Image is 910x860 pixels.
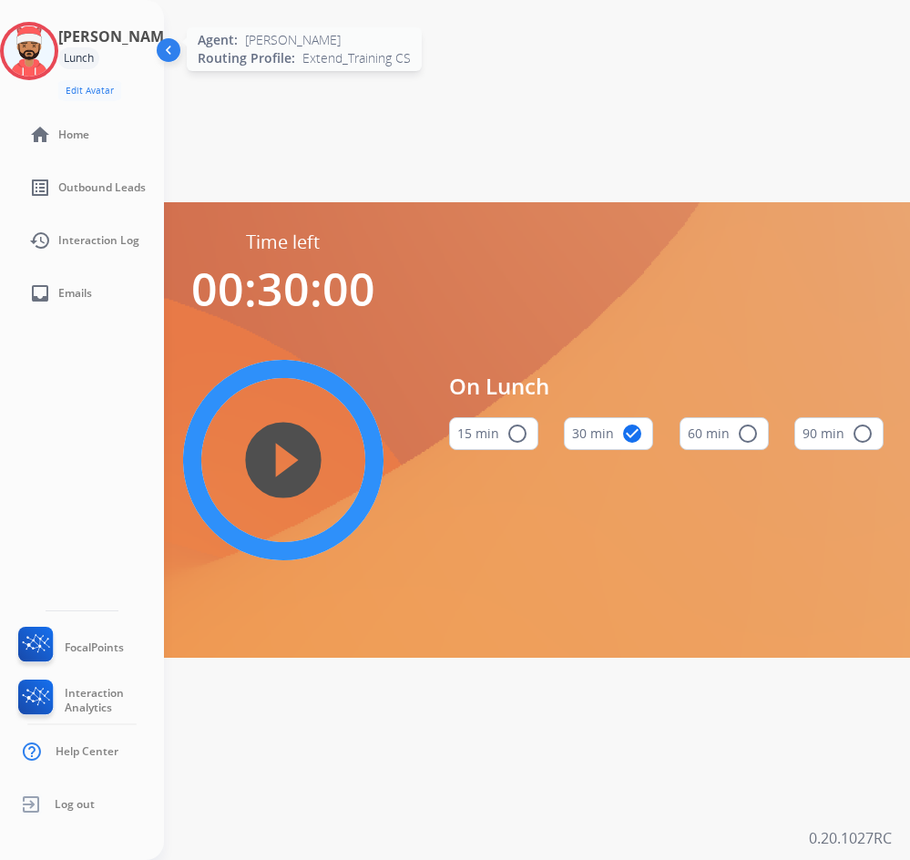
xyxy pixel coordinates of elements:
span: Interaction Log [58,233,139,248]
span: 00:30:00 [191,258,375,320]
span: Interaction Analytics [65,686,164,715]
div: Lunch [58,47,99,69]
button: 60 min [680,417,769,450]
mat-icon: play_circle_filled [272,449,294,471]
mat-icon: radio_button_unchecked [737,423,759,445]
span: Log out [55,797,95,812]
mat-icon: history [29,230,51,251]
h3: [PERSON_NAME] [58,26,177,47]
button: 15 min [449,417,538,450]
mat-icon: radio_button_unchecked [852,423,874,445]
p: 0.20.1027RC [809,827,892,849]
span: Routing Profile: [198,49,295,67]
span: Help Center [56,744,118,759]
span: FocalPoints [65,640,124,655]
span: Home [58,128,89,142]
mat-icon: home [29,124,51,146]
button: 30 min [564,417,653,450]
span: Time left [246,230,320,255]
span: [PERSON_NAME] [245,31,341,49]
span: Agent: [198,31,238,49]
span: Extend_Training CS [302,49,411,67]
mat-icon: radio_button_unchecked [506,423,528,445]
button: 90 min [794,417,884,450]
a: Interaction Analytics [15,680,164,722]
mat-icon: list_alt [29,177,51,199]
a: FocalPoints [15,627,124,669]
button: Edit Avatar [58,80,121,101]
mat-icon: check_circle [621,423,643,445]
span: On Lunch [449,370,884,403]
mat-icon: inbox [29,282,51,304]
img: avatar [4,26,55,77]
span: Outbound Leads [58,180,146,195]
span: Emails [58,286,92,301]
